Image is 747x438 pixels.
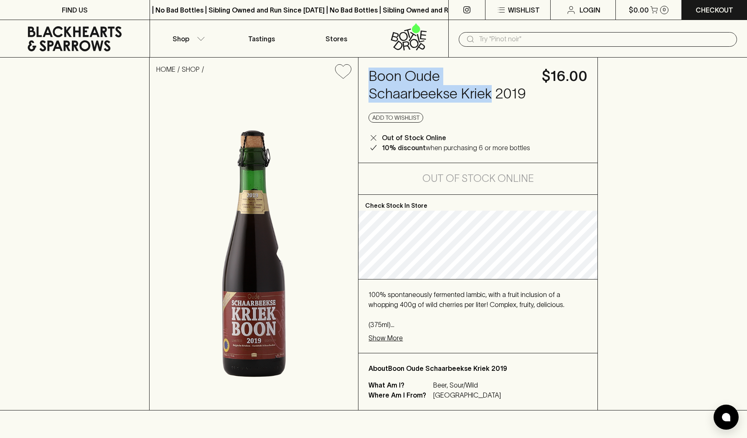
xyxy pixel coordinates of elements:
[156,65,175,73] a: HOME
[358,195,597,211] p: Check Stock In Store
[224,20,299,57] a: Tastings
[368,380,431,390] p: What Am I?
[325,34,347,44] p: Stores
[579,5,600,15] p: Login
[182,65,200,73] a: SHOP
[368,333,403,343] p: Show More
[722,413,730,421] img: bubble-icon
[382,144,426,151] b: 10% discount
[433,380,501,390] p: Beer, Sour/Wild
[368,390,431,400] p: Where Am I From?
[382,143,530,153] p: when purchasing 6 or more bottles
[150,20,225,57] button: Shop
[332,61,355,82] button: Add to wishlist
[663,8,666,12] p: 0
[696,5,733,15] p: Checkout
[368,68,531,103] h4: Boon Oude Schaarbeekse Kriek 2019
[433,390,501,400] p: [GEOGRAPHIC_DATA]
[508,5,540,15] p: Wishlist
[368,113,423,123] button: Add to wishlist
[382,133,446,143] p: Out of Stock Online
[368,363,587,373] p: About Boon Oude Schaarbeekse Kriek 2019
[368,289,587,330] p: 100% spontaneously fermented lambic, with a fruit inclusion of a whopping 400g of wild cherries p...
[299,20,374,57] a: Stores
[542,68,587,85] h4: $16.00
[629,5,649,15] p: $0.00
[62,5,88,15] p: FIND US
[173,34,189,44] p: Shop
[479,33,730,46] input: Try "Pinot noir"
[150,86,358,410] img: 70844.png
[422,172,534,185] h5: Out of Stock Online
[248,34,275,44] p: Tastings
